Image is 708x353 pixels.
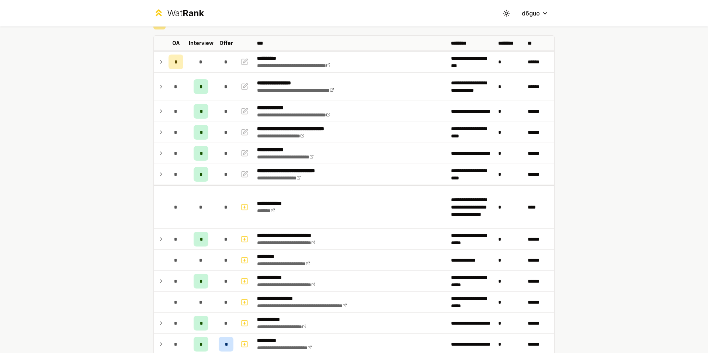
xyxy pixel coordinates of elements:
[167,7,204,19] div: Wat
[189,39,214,47] p: Interview
[219,39,233,47] p: Offer
[172,39,180,47] p: OA
[516,7,555,20] button: d6guo
[183,8,204,18] span: Rank
[153,7,204,19] a: WatRank
[522,9,540,18] span: d6guo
